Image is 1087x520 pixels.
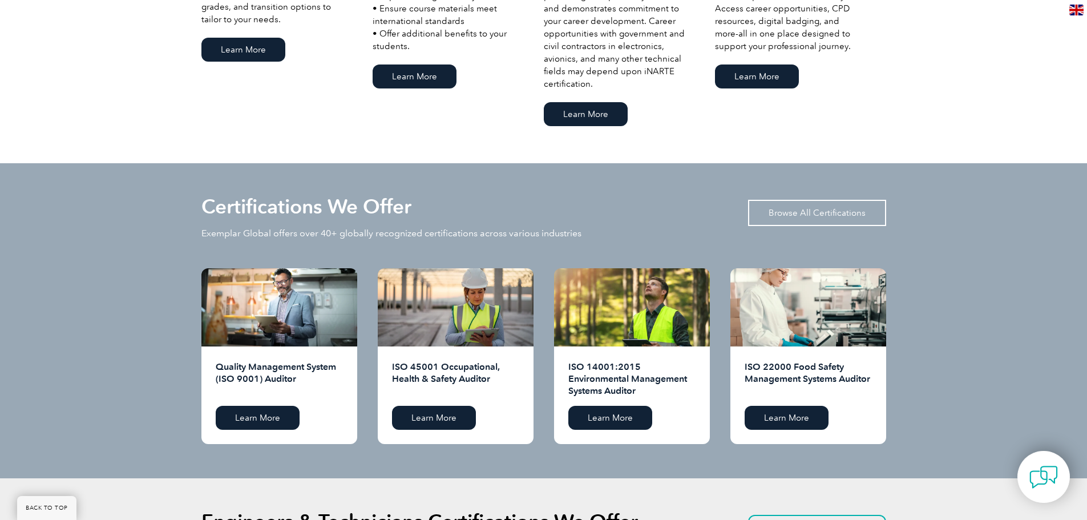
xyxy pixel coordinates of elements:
h2: ISO 14001:2015 Environmental Management Systems Auditor [568,361,696,397]
a: Browse All Certifications [748,200,886,226]
h2: Quality Management System (ISO 9001) Auditor [216,361,343,397]
a: Learn More [745,406,829,430]
a: Learn More [715,65,799,88]
a: Learn More [544,102,628,126]
a: Learn More [216,406,300,430]
a: Learn More [392,406,476,430]
a: Learn More [373,65,456,88]
h2: ISO 22000 Food Safety Management Systems Auditor [745,361,872,397]
img: en [1069,5,1084,15]
a: Learn More [201,38,285,62]
h2: Certifications We Offer [201,197,411,216]
img: contact-chat.png [1029,463,1058,491]
h2: ISO 45001 Occupational, Health & Safety Auditor [392,361,519,397]
p: Exemplar Global offers over 40+ globally recognized certifications across various industries [201,227,581,240]
a: BACK TO TOP [17,496,76,520]
a: Learn More [568,406,652,430]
